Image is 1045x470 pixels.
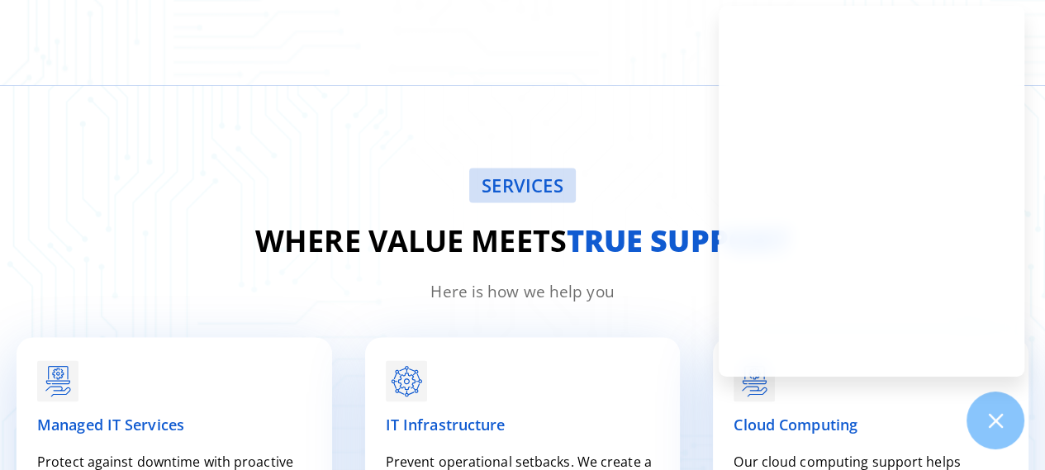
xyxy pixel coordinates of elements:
[567,221,790,261] strong: true support
[37,415,184,434] span: Managed IT Services
[386,415,506,434] span: IT Infrastructure
[734,415,857,434] span: Cloud Computing
[469,168,576,202] a: SERVICES
[719,6,1024,377] iframe: Chatgenie Messenger
[482,176,563,194] span: SERVICES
